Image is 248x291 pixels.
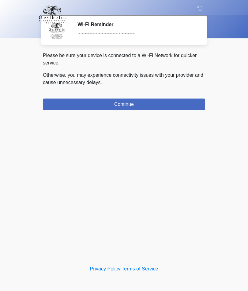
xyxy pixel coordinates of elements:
[43,52,205,67] p: Please be sure your device is connected to a Wi-Fi Network for quicker service.
[43,72,205,86] p: Otherwise, you may experience connectivity issues with your provider and cause unnecessary delays
[47,21,66,40] img: Agent Avatar
[77,30,196,37] div: ~~~~~~~~~~~~~~~~~~~~
[101,80,102,85] span: .
[122,266,158,271] a: Terms of Service
[37,5,68,24] img: Aesthetic Surgery Centre, PLLC Logo
[43,99,205,110] button: Continue
[120,266,122,271] a: |
[90,266,121,271] a: Privacy Policy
